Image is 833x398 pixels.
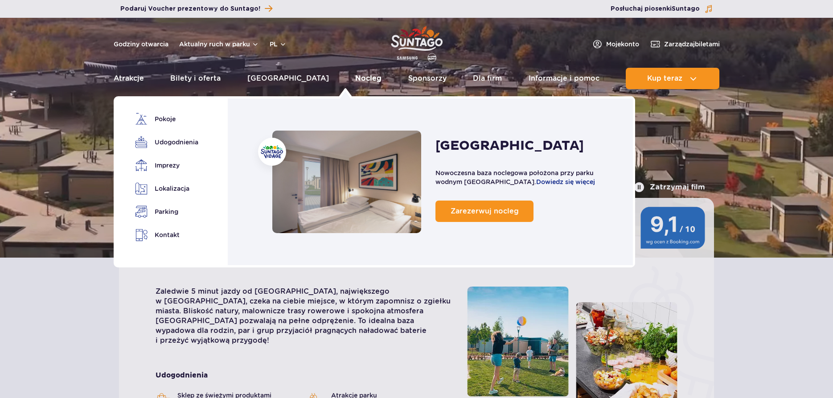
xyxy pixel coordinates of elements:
a: Atrakcje [114,68,144,89]
a: Mojekonto [592,39,639,49]
a: Dla firm [473,68,502,89]
button: pl [270,40,287,49]
a: Godziny otwarcia [114,40,168,49]
a: Imprezy [135,159,195,172]
p: Nowoczesna baza noclegowa położona przy parku wodnym [GEOGRAPHIC_DATA]. [435,168,615,186]
img: Suntago [261,145,283,158]
span: Zarządzaj biletami [664,40,720,49]
span: Moje konto [606,40,639,49]
a: Kontakt [135,229,195,242]
button: Kup teraz [626,68,719,89]
h2: [GEOGRAPHIC_DATA] [435,137,584,154]
a: Dowiedz się więcej [536,178,595,185]
button: Aktualny ruch w parku [179,41,259,48]
span: Kup teraz [647,74,682,82]
a: Udogodnienia [135,136,195,148]
a: Parking [135,205,195,218]
a: Zarezerwuj nocleg [435,201,533,222]
a: [GEOGRAPHIC_DATA] [247,68,329,89]
a: Nocleg [355,68,382,89]
a: Informacje i pomoc [529,68,599,89]
a: Sponsorzy [408,68,447,89]
a: Bilety i oferta [170,68,221,89]
a: Nocleg [272,131,422,233]
a: Lokalizacja [135,182,195,195]
span: Zarezerwuj nocleg [451,207,519,215]
a: Pokoje [135,113,195,125]
a: Zarządzajbiletami [650,39,720,49]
